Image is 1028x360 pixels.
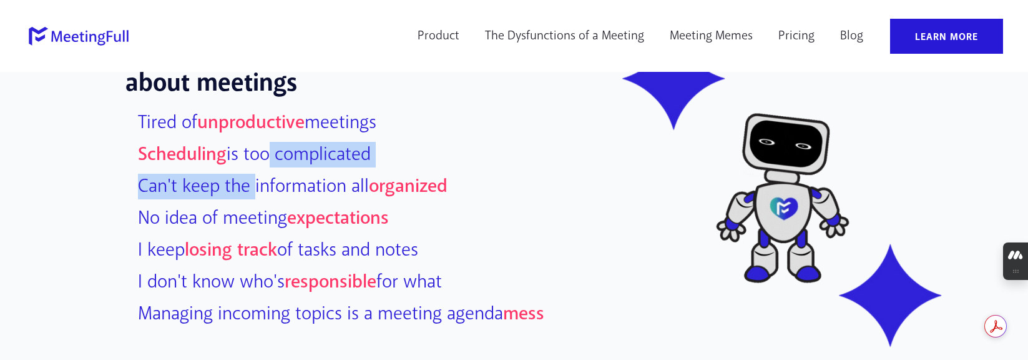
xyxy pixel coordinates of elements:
p: I don't know who's for what [132,271,582,294]
span: unproductive [197,110,305,136]
p: Tired of meetings [132,112,582,134]
a: Blog [832,19,871,54]
span: expectations [287,206,389,231]
span: Scheduling [138,142,227,167]
p: Can't keep the information all [132,176,582,198]
span: organized [369,174,448,199]
p: Managing incoming topics is a meeting agenda [132,303,582,326]
a: Meeting Memes [662,19,761,54]
a: Learn More [890,19,1003,54]
span: mess [503,301,544,327]
a: The Dysfunctions of a Meeting [477,19,652,54]
a: Product [409,19,467,54]
a: Pricing [770,19,823,54]
span: responsible [285,269,376,295]
p: No idea of meeting [132,207,582,230]
img: AI Star [609,16,734,141]
p: I keep of tasks and notes [132,239,582,262]
p: is too complicated [132,144,582,166]
span: losing track [185,237,277,263]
